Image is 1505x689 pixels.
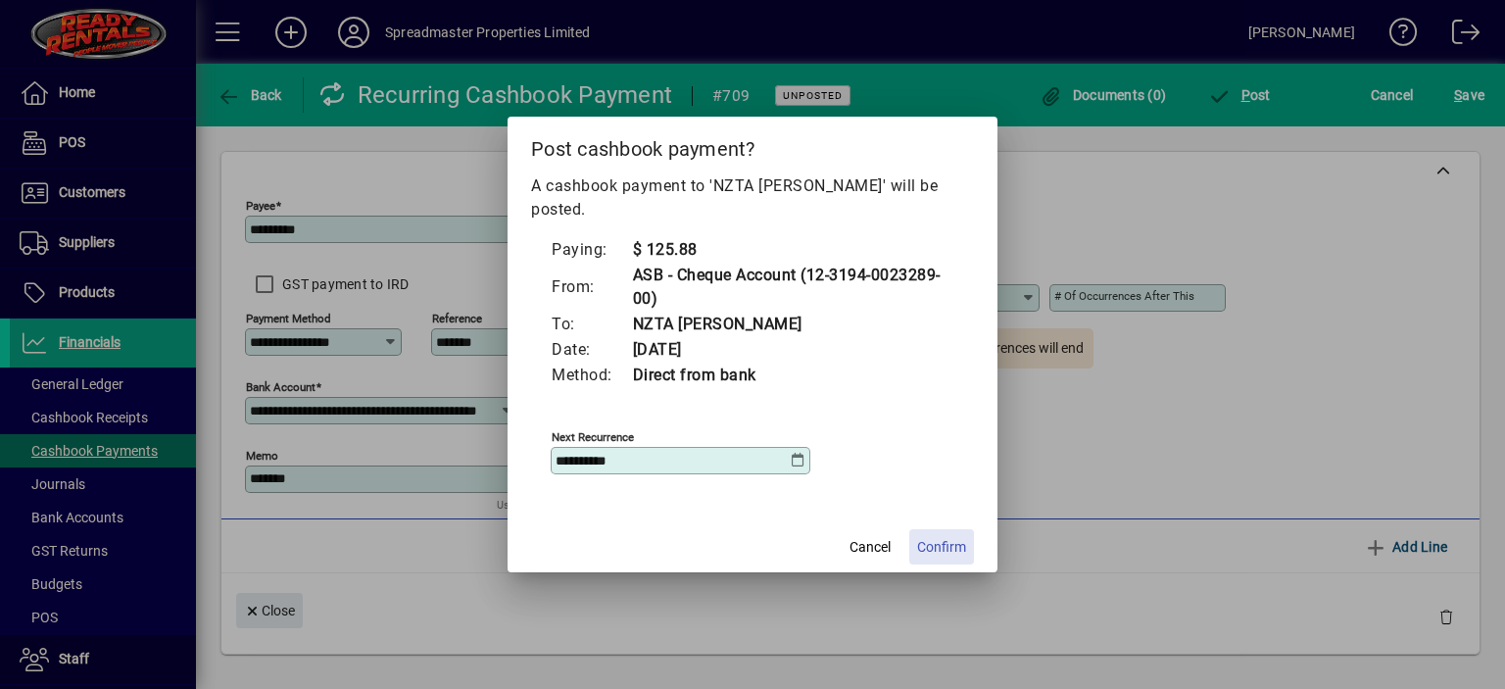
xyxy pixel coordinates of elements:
[839,529,901,565] button: Cancel
[551,363,632,388] td: Method:
[632,312,955,337] td: NZTA [PERSON_NAME]
[850,537,891,558] span: Cancel
[917,537,966,558] span: Confirm
[552,430,634,444] mat-label: Next recurrence
[632,263,955,312] td: ASB - Cheque Account (12-3194-0023289-00)
[632,237,955,263] td: $ 125.88
[551,263,632,312] td: From:
[551,237,632,263] td: Paying:
[508,117,997,173] h2: Post cashbook payment?
[551,337,632,363] td: Date:
[632,337,955,363] td: [DATE]
[551,312,632,337] td: To:
[531,174,974,221] p: A cashbook payment to 'NZTA [PERSON_NAME]' will be posted.
[632,363,955,388] td: Direct from bank
[909,529,974,565] button: Confirm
